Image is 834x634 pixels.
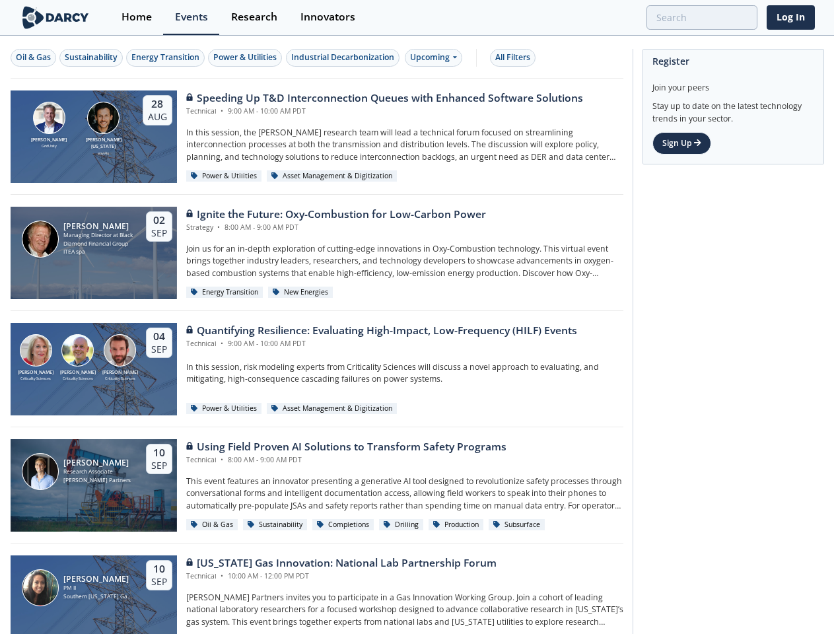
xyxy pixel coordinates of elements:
div: [PERSON_NAME] [63,222,134,231]
div: Speeding Up T&D Interconnection Queues with Enhanced Software Solutions [186,90,583,106]
div: Asset Management & Digitization [267,170,398,182]
p: In this session, risk modeling experts from Criticality Sciences will discuss a novel approach to... [186,361,623,386]
div: [PERSON_NAME] [15,369,57,376]
div: Technical 9:00 AM - 10:00 AM PDT [186,106,583,117]
div: 04 [151,330,167,343]
div: [PERSON_NAME] [28,137,69,144]
div: [PERSON_NAME][US_STATE] [83,137,124,151]
div: Drilling [379,519,424,531]
div: 28 [148,98,167,111]
img: Sheryldean Garcia [22,569,59,606]
div: [PERSON_NAME] [99,369,141,376]
div: Industrial Decarbonization [291,52,394,63]
iframe: chat widget [779,581,821,621]
div: [PERSON_NAME] [57,369,99,376]
div: Innovators [300,12,355,22]
img: Ben Ruddell [61,334,94,367]
div: Ignite the Future: Oxy-Combustion for Low-Carbon Power [186,207,486,223]
div: Join your peers [652,73,814,94]
div: [US_STATE] Gas Innovation: National Lab Partnership Forum [186,555,497,571]
div: PM II [63,584,134,592]
div: Technical 8:00 AM - 9:00 AM PDT [186,455,506,466]
div: Using Field Proven AI Solutions to Transform Safety Programs [186,439,506,455]
img: Patrick Imeson [22,221,59,258]
img: logo-wide.svg [20,6,92,29]
div: ITEA spa [63,248,134,256]
p: Join us for an in-depth exploration of cutting-edge innovations in Oxy-Combustion technology. Thi... [186,243,623,279]
div: Power & Utilities [213,52,277,63]
div: Sep [151,460,167,472]
img: Ross Dakin [104,334,136,367]
div: Energy Transition [186,287,263,299]
a: Sign Up [652,132,711,155]
div: Home [122,12,152,22]
div: Southern [US_STATE] Gas Company [63,592,134,601]
div: Register [652,50,814,73]
div: Technical 10:00 AM - 12:00 PM PDT [186,571,497,582]
div: Sep [151,227,167,239]
img: Susan Ginsburg [20,334,52,367]
div: Managing Director at Black Diamond Financial Group [63,231,134,248]
div: Technical 9:00 AM - 10:00 AM PDT [186,339,577,349]
img: Luigi Montana [87,102,120,134]
button: Industrial Decarbonization [286,49,400,67]
div: Criticality Sciences [99,376,141,381]
span: • [219,571,226,581]
div: Oil & Gas [16,52,51,63]
div: Quantifying Resilience: Evaluating High-Impact, Low-Frequency (HILF) Events [186,323,577,339]
button: Sustainability [59,49,123,67]
div: Subsurface [489,519,545,531]
div: Research Associate [63,468,131,476]
div: envelio [83,151,124,156]
div: Asset Management & Digitization [267,403,398,415]
div: 10 [151,446,167,460]
div: Events [175,12,208,22]
a: Brian Fitzsimons [PERSON_NAME] GridUnity Luigi Montana [PERSON_NAME][US_STATE] envelio 28 Aug Spe... [11,90,623,183]
div: Completions [312,519,374,531]
div: Power & Utilities [186,170,262,182]
button: Power & Utilities [208,49,282,67]
span: • [219,455,226,464]
span: • [215,223,223,232]
p: This event features an innovator presenting a generative AI tool designed to revolutionize safety... [186,475,623,512]
p: In this session, the [PERSON_NAME] research team will lead a technical forum focused on streamlin... [186,127,623,163]
a: Log In [767,5,815,30]
a: Patrick Imeson [PERSON_NAME] Managing Director at Black Diamond Financial Group ITEA spa 02 Sep I... [11,207,623,299]
div: Criticality Sciences [57,376,99,381]
div: Strategy 8:00 AM - 9:00 AM PDT [186,223,486,233]
div: Power & Utilities [186,403,262,415]
a: Juan Mayol [PERSON_NAME] Research Associate [PERSON_NAME] Partners 10 Sep Using Field Proven AI S... [11,439,623,532]
button: Energy Transition [126,49,205,67]
div: Oil & Gas [186,519,238,531]
button: Oil & Gas [11,49,56,67]
div: [PERSON_NAME] [63,458,131,468]
div: Criticality Sciences [15,376,57,381]
div: [PERSON_NAME] Partners [63,476,131,485]
div: Aug [148,111,167,123]
button: All Filters [490,49,536,67]
div: Sep [151,343,167,355]
div: [PERSON_NAME] [63,575,134,584]
p: [PERSON_NAME] Partners invites you to participate in a Gas Innovation Working Group. Join a cohor... [186,592,623,628]
img: Brian Fitzsimons [33,102,65,134]
div: New Energies [268,287,333,299]
div: Sep [151,576,167,588]
div: Energy Transition [131,52,199,63]
img: Juan Mayol [22,453,59,490]
div: All Filters [495,52,530,63]
div: GridUnity [28,143,69,149]
div: Research [231,12,277,22]
span: • [219,106,226,116]
div: Sustainability [65,52,118,63]
div: Stay up to date on the latest technology trends in your sector. [652,94,814,125]
div: Production [429,519,484,531]
div: 02 [151,214,167,227]
a: Susan Ginsburg [PERSON_NAME] Criticality Sciences Ben Ruddell [PERSON_NAME] Criticality Sciences ... [11,323,623,415]
div: Sustainability [243,519,308,531]
div: 10 [151,563,167,576]
div: Upcoming [405,49,462,67]
span: • [219,339,226,348]
input: Advanced Search [646,5,757,30]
